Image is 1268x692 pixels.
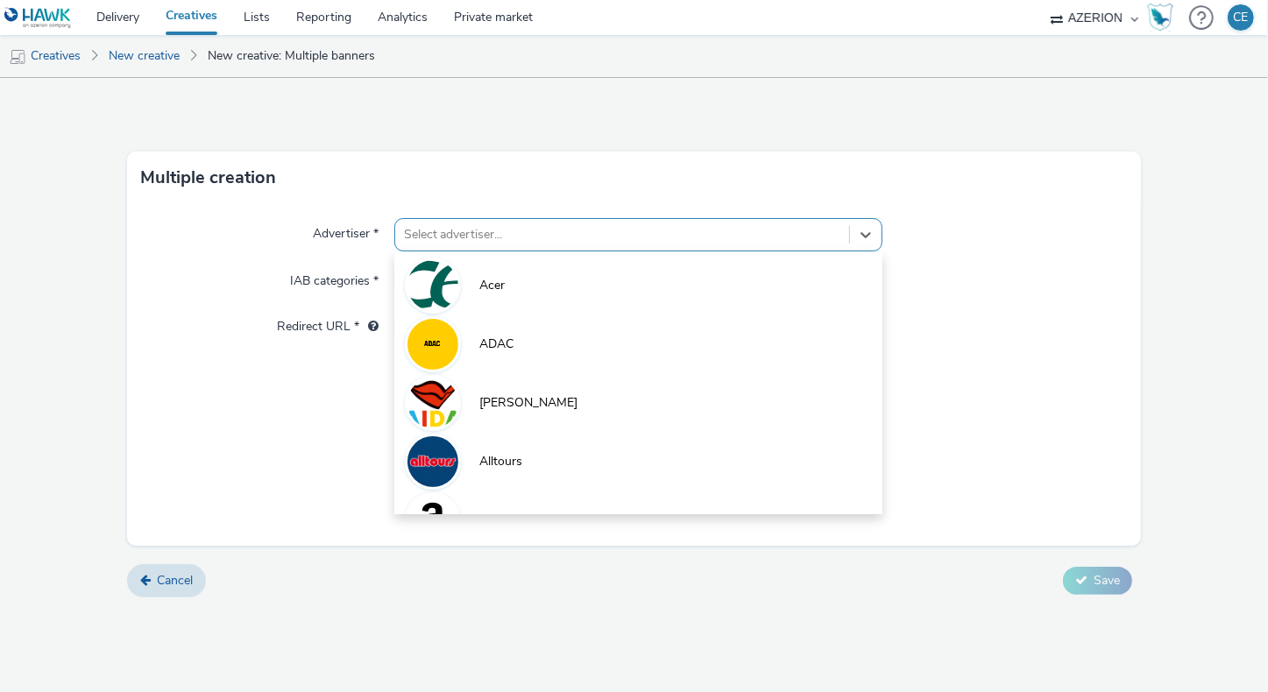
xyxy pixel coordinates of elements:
[100,35,188,77] a: New creative
[480,512,526,529] span: Amazon
[1063,567,1132,595] button: Save
[157,572,193,589] span: Cancel
[1234,4,1249,31] div: CE
[1147,4,1173,32] img: Hawk Academy
[306,218,386,243] label: Advertiser *
[1147,4,1180,32] a: Hawk Academy
[480,394,578,412] span: [PERSON_NAME]
[283,265,386,290] label: IAB categories *
[480,453,523,470] span: Alltours
[9,48,26,66] img: mobile
[407,378,458,428] img: AIDA
[407,495,458,546] img: Amazon
[407,319,458,370] img: ADAC
[359,318,379,335] div: URL will be used as a validation URL with some SSPs and it will be the redirection URL of your cr...
[270,311,386,335] label: Redirect URL *
[480,335,514,353] span: ADAC
[1094,572,1120,589] span: Save
[407,260,458,311] img: Acer
[407,436,458,487] img: Alltours
[199,35,384,77] a: New creative: Multiple banners
[4,7,72,29] img: undefined Logo
[140,165,276,191] h3: Multiple creation
[480,277,506,294] span: Acer
[127,564,206,597] a: Cancel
